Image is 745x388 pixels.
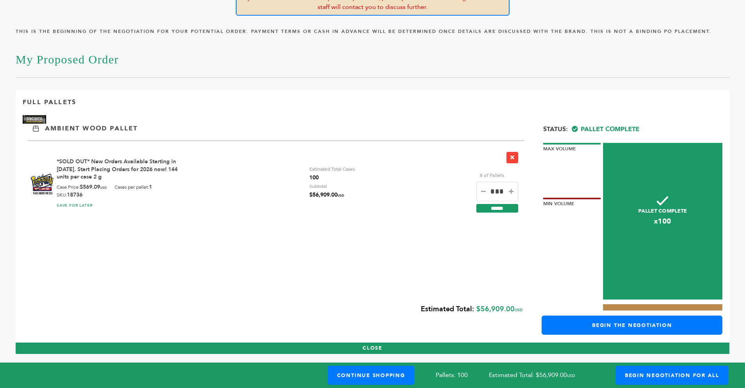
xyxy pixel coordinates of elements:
a: SAVE FOR LATER [57,203,93,208]
div: Estimated Total Cases [309,165,355,182]
div: Cases per pallet: [115,184,152,191]
b: 18736 [67,191,83,199]
span: Pallet Complete [572,125,639,134]
div: Max Volume [543,143,601,152]
span: $56,909.00 [309,191,344,200]
div: Pallet Complete [603,143,722,300]
p: Ambient Wood Pallet [45,124,138,133]
div: Subtotal [309,182,344,200]
img: Brand Name [23,115,46,124]
button: CLOSE [16,343,729,354]
span: USD [515,307,523,313]
b: 1 [149,183,152,191]
a: Begin the Negotiation [542,316,722,335]
img: checkmark [657,196,668,206]
span: 100 [309,173,355,182]
p: Full Pallets [23,98,76,106]
h1: My Proposed Order [16,41,729,78]
span: USD [337,193,344,198]
h4: This is the beginning of the negotiation for your potential order. Payment terms or cash in advan... [16,28,729,41]
b: Estimated Total: [421,304,474,314]
span: USD [100,186,107,190]
div: Case Price: [57,184,107,191]
span: x100 [603,217,722,226]
label: # of Pallets [476,171,508,180]
span: Pallets: 100 [436,371,468,379]
div: Min Volume [543,198,601,207]
div: $56,909.00 [23,300,523,320]
b: $569.09 [80,183,107,191]
img: Ambient [33,126,39,132]
span: Estimated Total: $56,909.00 [489,371,596,379]
a: *SOLD OUT* New Orders Available Starting in [DATE]. Start Placing Orders for 2026 now! 144 units ... [57,158,178,180]
div: SKU: [57,191,83,199]
span: USD [567,373,575,379]
a: Begin Negotiation For All [616,366,729,385]
a: Continue Shopping [328,366,415,385]
div: Status: [543,120,722,134]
